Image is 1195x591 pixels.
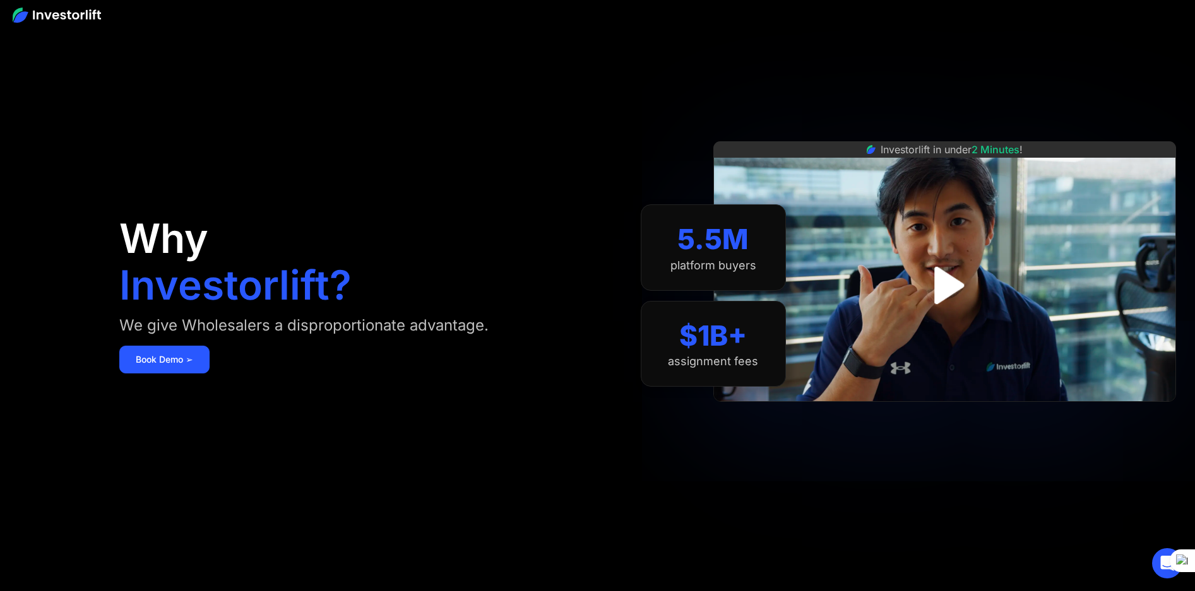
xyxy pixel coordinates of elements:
span: 2 Minutes [972,143,1020,156]
div: Investorlift in under ! [881,142,1023,157]
div: $1B+ [679,319,747,353]
div: Open Intercom Messenger [1152,548,1182,578]
div: assignment fees [668,354,758,368]
div: 5.5M [677,223,749,256]
iframe: Customer reviews powered by Trustpilot [850,408,1039,423]
div: platform buyers [670,259,756,272]
h1: Why [119,218,208,259]
div: We give Wholesalers a disproportionate advantage. [119,315,489,336]
a: open lightbox [917,257,973,313]
a: Book Demo ➢ [119,346,210,373]
h1: Investorlift? [119,265,352,305]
